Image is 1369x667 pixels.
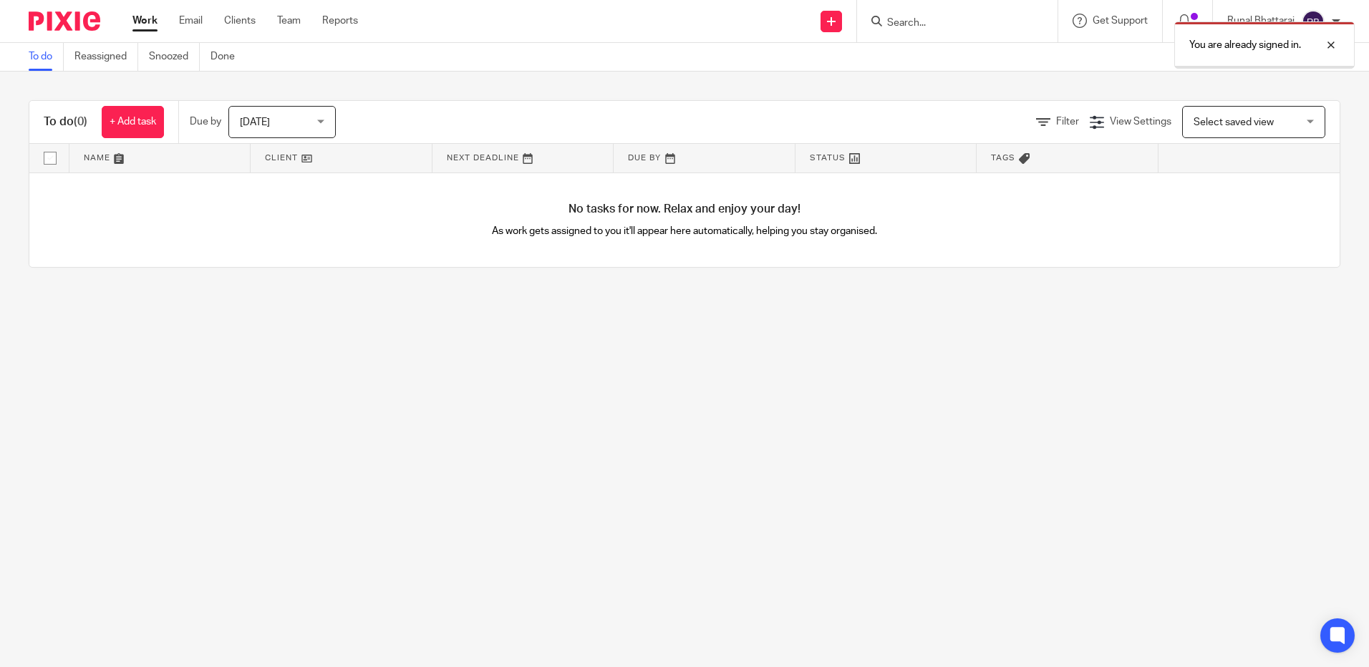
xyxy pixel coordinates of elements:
span: Select saved view [1194,117,1274,127]
span: View Settings [1110,117,1171,127]
a: + Add task [102,106,164,138]
a: Team [277,14,301,28]
h1: To do [44,115,87,130]
p: Due by [190,115,221,129]
p: As work gets assigned to you it'll appear here automatically, helping you stay organised. [357,224,1012,238]
p: You are already signed in. [1189,38,1301,52]
a: Reassigned [74,43,138,71]
a: Clients [224,14,256,28]
span: (0) [74,116,87,127]
h4: No tasks for now. Relax and enjoy your day! [29,202,1340,217]
a: Work [132,14,158,28]
a: Email [179,14,203,28]
a: Snoozed [149,43,200,71]
a: To do [29,43,64,71]
img: svg%3E [1302,10,1325,33]
span: Tags [991,154,1015,162]
a: Done [211,43,246,71]
span: Filter [1056,117,1079,127]
a: Reports [322,14,358,28]
span: [DATE] [240,117,270,127]
img: Pixie [29,11,100,31]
